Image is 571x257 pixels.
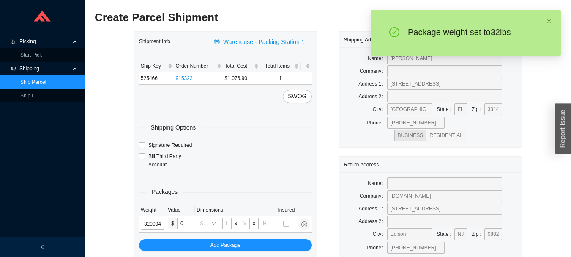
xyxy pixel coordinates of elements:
span: $ [168,218,177,229]
th: Insured [276,204,296,216]
label: City [373,228,387,240]
label: Phone [367,117,387,129]
label: Company [360,65,387,77]
span: Warehouse - Packing Station 1 [223,37,304,47]
button: Add Package [139,239,312,251]
td: 1 [260,72,300,85]
div: x [253,219,255,228]
th: Dimensions [195,204,276,216]
span: Total Cost [225,62,253,70]
a: Ship LTL [20,93,40,99]
th: undefined sortable [301,60,312,72]
label: Zip [472,103,484,115]
td: $1,076.90 [223,72,261,85]
span: Shipping Options [145,123,202,133]
span: Shipping [19,62,70,75]
span: SWOG [288,91,306,101]
span: Order Number [176,62,215,70]
th: Ship Key sortable [139,60,174,72]
span: Signature Required [145,141,195,149]
th: Total Cost sortable [223,60,261,72]
span: Shipping Address [344,37,390,43]
div: Return Address [344,157,517,172]
span: left [40,244,45,249]
span: Add Package [210,241,240,249]
input: H [258,218,271,229]
span: check-circle [389,27,399,39]
div: x [235,219,237,228]
label: Company [360,190,387,202]
input: W [240,218,250,229]
a: Ship Parcel [20,79,46,85]
th: Value [166,204,195,216]
a: 915322 [176,75,193,81]
label: State [437,103,454,115]
span: BUSINESS [398,133,423,138]
span: Ship Key [141,62,166,70]
button: printerWarehouse - Packing Station 1 [209,36,311,47]
h2: Create Parcel Shipment [95,10,444,25]
label: Zip [472,228,484,240]
th: Total Items sortable [260,60,300,72]
label: Address 2 [358,216,387,227]
label: City [373,103,387,115]
span: Bill Third Party Account [145,152,194,169]
td: 525466 [139,72,174,85]
th: Weight [139,204,166,216]
span: Total Items [262,62,292,70]
button: SWOG [283,90,311,103]
button: close-circle [298,218,310,230]
label: Address 1 [358,203,387,215]
label: Address 2 [358,91,387,102]
div: Shipment Info [139,33,209,49]
th: Order Number sortable [174,60,223,72]
span: RESIDENTIAL [429,133,463,138]
label: Name [368,53,387,64]
label: Address 1 [358,78,387,90]
span: Packages [146,187,183,197]
div: Package weight set to 32 lb s [408,27,534,37]
span: close [546,19,552,24]
span: Picking [19,35,70,48]
span: printer [214,39,221,45]
label: State [437,228,454,240]
label: Phone [367,242,387,254]
input: L [222,218,232,229]
a: Start Pick [20,52,42,58]
label: Name [368,177,387,189]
